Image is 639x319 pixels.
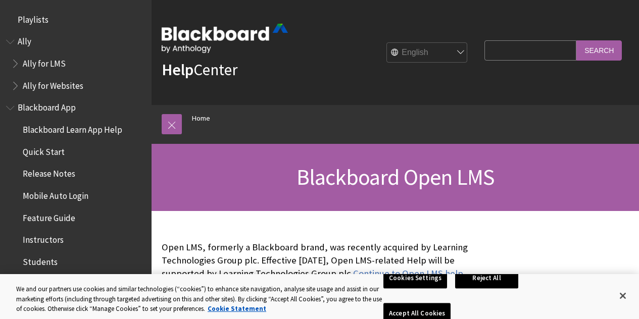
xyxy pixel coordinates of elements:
strong: Help [162,60,193,80]
button: Reject All [455,268,518,289]
nav: Book outline for Playlists [6,11,145,28]
a: Continue to Open LMS help [353,268,463,280]
button: Cookies Settings [383,268,447,289]
span: Mobile Auto Login [23,187,88,201]
span: Quick Start [23,143,65,157]
span: Ally for LMS [23,55,66,69]
button: Close [612,285,634,307]
input: Search [576,40,622,60]
nav: Book outline for Anthology Ally Help [6,33,145,94]
span: Feature Guide [23,209,75,223]
div: We and our partners use cookies and similar technologies (“cookies”) to enhance site navigation, ... [16,284,383,314]
span: Blackboard Open LMS [297,163,495,191]
a: HelpCenter [162,60,237,80]
span: Instructors [23,232,64,245]
span: Playlists [18,11,48,25]
span: Students [23,253,58,267]
p: Open LMS, formerly a Blackboard brand, was recently acquired by Learning Technologies Group plc. ... [162,241,479,281]
span: Blackboard Learn App Help [23,121,122,135]
span: Ally [18,33,31,47]
span: Blackboard App [18,99,76,113]
a: More information about your privacy, opens in a new tab [208,304,266,313]
a: Home [192,112,210,125]
span: Ally for Websites [23,77,83,91]
select: Site Language Selector [387,43,468,63]
img: Blackboard by Anthology [162,24,288,53]
span: Release Notes [23,166,75,179]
